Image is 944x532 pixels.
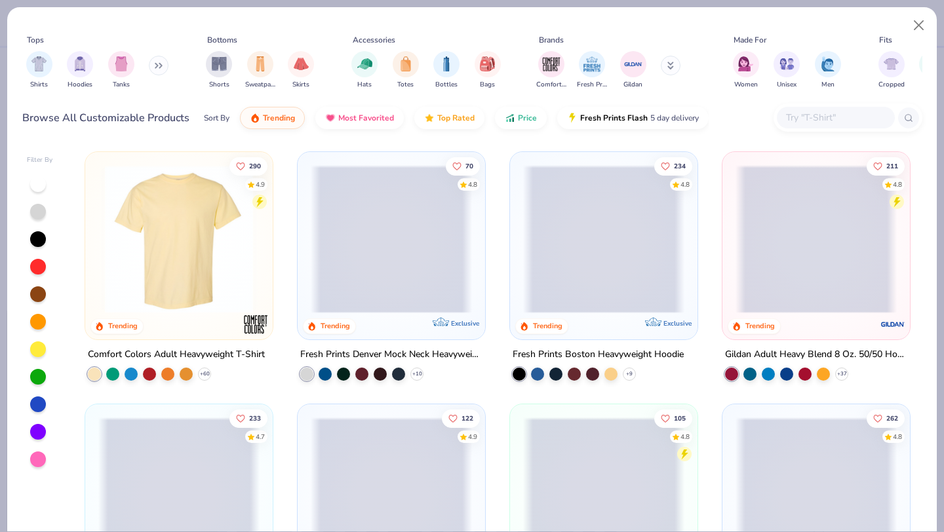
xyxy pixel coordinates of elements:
[907,13,932,38] button: Close
[108,51,134,90] div: filter for Tanks
[536,80,566,90] span: Comfort Colors
[536,51,566,90] button: filter button
[580,113,648,123] span: Fresh Prints Flash
[480,56,494,71] img: Bags Image
[250,415,262,421] span: 233
[620,51,646,90] button: filter button
[623,80,642,90] span: Gildan
[626,370,633,378] span: + 9
[733,51,759,90] button: filter button
[541,54,561,74] img: Comfort Colors Image
[442,409,480,427] button: Like
[393,51,419,90] button: filter button
[451,319,479,328] span: Exclusive
[878,51,905,90] button: filter button
[879,34,892,46] div: Fits
[878,80,905,90] span: Cropped
[294,56,309,71] img: Skirts Image
[536,51,566,90] div: filter for Comfort Colors
[886,415,898,421] span: 262
[674,415,686,421] span: 105
[256,180,265,189] div: 4.9
[821,80,835,90] span: Men
[206,51,232,90] button: filter button
[582,54,602,74] img: Fresh Prints Image
[207,34,237,46] div: Bottoms
[399,56,413,71] img: Totes Image
[26,51,52,90] div: filter for Shirts
[200,370,210,378] span: + 60
[243,311,269,337] img: Comfort Colors logo
[446,157,480,175] button: Like
[230,157,268,175] button: Like
[815,51,841,90] button: filter button
[414,107,484,129] button: Top Rated
[518,113,537,123] span: Price
[209,80,229,90] span: Shorts
[397,80,414,90] span: Totes
[886,162,898,169] span: 211
[468,180,477,189] div: 4.8
[315,107,404,129] button: Most Favorited
[357,56,372,71] img: Hats Image
[567,113,578,123] img: flash.gif
[785,110,886,125] input: Try "T-Shirt"
[777,80,796,90] span: Unisex
[263,113,295,123] span: Trending
[680,180,690,189] div: 4.8
[300,347,482,363] div: Fresh Prints Denver Mock Neck Heavyweight Sweatshirt
[22,110,189,126] div: Browse All Customizable Products
[680,432,690,442] div: 4.8
[27,34,44,46] div: Tops
[288,51,314,90] button: filter button
[30,80,48,90] span: Shirts
[815,51,841,90] div: filter for Men
[68,80,92,90] span: Hoodies
[475,51,501,90] div: filter for Bags
[253,56,267,71] img: Sweatpants Image
[654,409,692,427] button: Like
[774,51,800,90] button: filter button
[245,51,275,90] button: filter button
[884,56,899,71] img: Cropped Image
[245,80,275,90] span: Sweatpants
[256,432,265,442] div: 4.7
[867,157,905,175] button: Like
[108,51,134,90] button: filter button
[27,155,53,165] div: Filter By
[435,80,458,90] span: Bottles
[557,107,709,129] button: Fresh Prints Flash5 day delivery
[475,51,501,90] button: filter button
[31,56,47,71] img: Shirts Image
[462,415,473,421] span: 122
[433,51,460,90] div: filter for Bottles
[113,80,130,90] span: Tanks
[577,51,607,90] button: filter button
[623,54,643,74] img: Gildan Image
[738,56,753,71] img: Women Image
[67,51,93,90] div: filter for Hoodies
[98,165,260,313] img: 029b8af0-80e6-406f-9fdc-fdf898547912
[674,162,686,169] span: 234
[351,51,378,90] button: filter button
[468,432,477,442] div: 4.9
[893,180,902,189] div: 4.8
[292,80,309,90] span: Skirts
[878,51,905,90] div: filter for Cropped
[206,51,232,90] div: filter for Shorts
[663,319,692,328] span: Exclusive
[114,56,128,71] img: Tanks Image
[212,56,227,71] img: Shorts Image
[437,113,475,123] span: Top Rated
[774,51,800,90] div: filter for Unisex
[654,157,692,175] button: Like
[577,80,607,90] span: Fresh Prints
[288,51,314,90] div: filter for Skirts
[439,56,454,71] img: Bottles Image
[351,51,378,90] div: filter for Hats
[620,51,646,90] div: filter for Gildan
[353,34,395,46] div: Accessories
[734,80,758,90] span: Women
[480,80,495,90] span: Bags
[357,80,372,90] span: Hats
